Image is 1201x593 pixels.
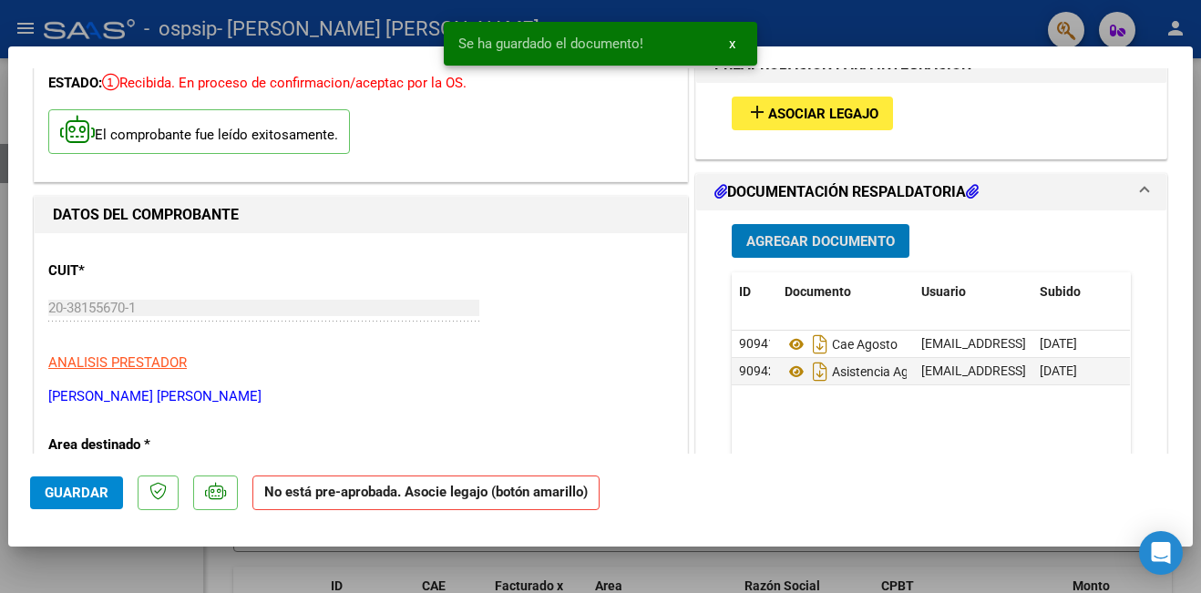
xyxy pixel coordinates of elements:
[914,272,1032,312] datatable-header-cell: Usuario
[1139,531,1183,575] div: Open Intercom Messenger
[252,475,600,511] strong: No está pre-aprobada. Asocie legajo (botón amarillo)
[785,364,934,379] span: Asistencia Agosto
[1040,336,1077,351] span: [DATE]
[808,357,832,386] i: Descargar documento
[921,284,966,299] span: Usuario
[768,106,878,122] span: Asociar Legajo
[458,35,643,53] span: Se ha guardado el documento!
[102,75,467,91] span: Recibida. En proceso de confirmacion/aceptac por la OS.
[45,485,108,501] span: Guardar
[30,476,123,509] button: Guardar
[696,83,1166,158] div: PREAPROBACIÓN PARA INTEGRACION
[732,97,893,130] button: Asociar Legajo
[1040,284,1081,299] span: Subido
[777,272,914,312] datatable-header-cell: Documento
[746,233,895,250] span: Agregar Documento
[785,337,898,352] span: Cae Agosto
[48,386,673,407] p: [PERSON_NAME] [PERSON_NAME]
[696,210,1166,588] div: DOCUMENTACIÓN RESPALDATORIA
[746,101,768,123] mat-icon: add
[714,181,979,203] h1: DOCUMENTACIÓN RESPALDATORIA
[48,261,236,281] p: CUIT
[48,75,102,91] span: ESTADO:
[732,224,909,258] button: Agregar Documento
[808,330,832,359] i: Descargar documento
[53,206,239,223] strong: DATOS DEL COMPROBANTE
[48,109,350,154] p: El comprobante fue leído exitosamente.
[714,27,750,60] button: x
[739,336,775,351] span: 90941
[732,272,777,312] datatable-header-cell: ID
[48,354,187,371] span: ANALISIS PRESTADOR
[48,435,236,455] p: Area destinado *
[1032,272,1124,312] datatable-header-cell: Subido
[729,36,735,52] span: x
[739,363,775,378] span: 90942
[785,284,851,299] span: Documento
[696,174,1166,210] mat-expansion-panel-header: DOCUMENTACIÓN RESPALDATORIA
[1040,363,1077,378] span: [DATE]
[739,284,751,299] span: ID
